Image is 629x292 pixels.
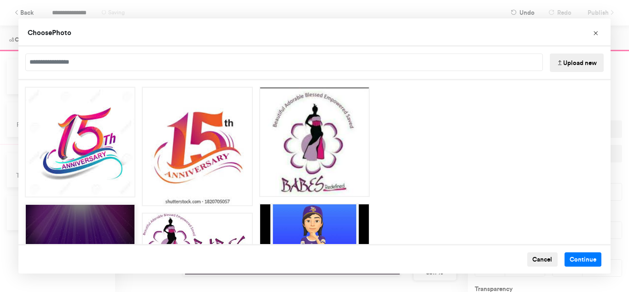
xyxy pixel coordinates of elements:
[18,18,611,274] div: Choose Image
[583,246,618,281] iframe: Drift Widget Chat Controller
[527,252,558,267] button: Cancel
[550,54,604,72] button: Upload new
[28,28,71,37] span: Choose Photo
[565,252,602,267] button: Continue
